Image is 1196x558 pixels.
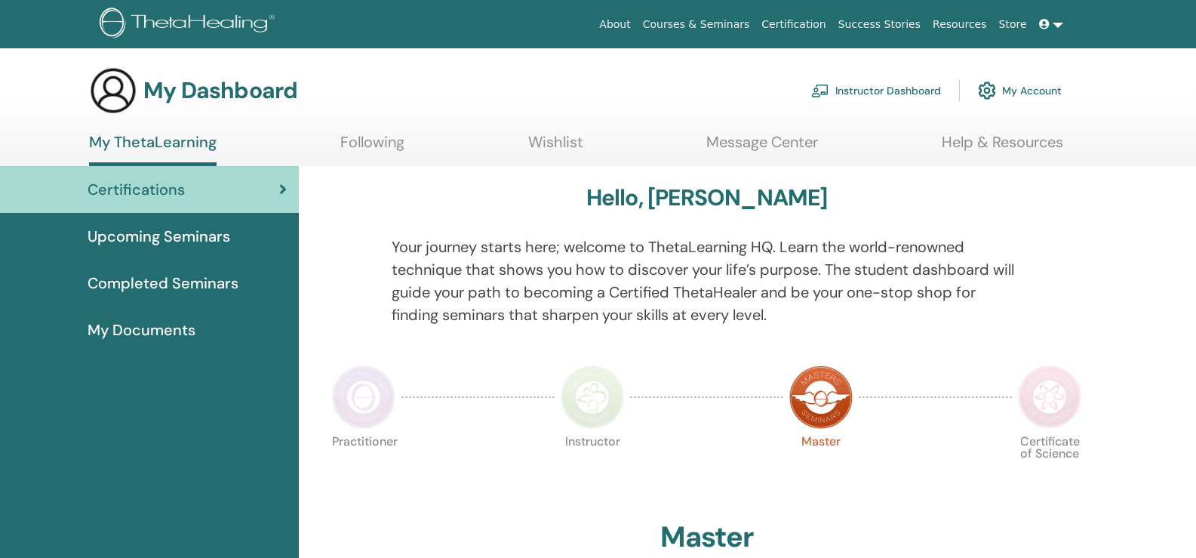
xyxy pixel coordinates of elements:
a: About [593,11,636,39]
a: Instructor Dashboard [811,74,941,107]
a: Courses & Seminars [637,11,756,39]
a: Store [993,11,1033,39]
p: Practitioner [332,436,395,499]
img: chalkboard-teacher.svg [811,84,829,97]
a: Wishlist [528,133,583,162]
a: My ThetaLearning [89,133,217,166]
p: Your journey starts here; welcome to ThetaLearning HQ. Learn the world-renowned technique that sh... [392,236,1022,326]
img: logo.png [100,8,280,42]
h2: Master [660,520,754,555]
a: Message Center [706,133,818,162]
a: Following [340,133,404,162]
img: Master [789,365,853,429]
span: My Documents [88,319,195,341]
p: Instructor [561,436,624,499]
img: Certificate of Science [1018,365,1081,429]
span: Upcoming Seminars [88,225,230,248]
h3: Hello, [PERSON_NAME] [586,184,828,211]
a: Certification [755,11,832,39]
img: generic-user-icon.jpg [89,66,137,115]
img: Instructor [561,365,624,429]
a: Help & Resources [942,133,1063,162]
a: My Account [978,74,1062,107]
a: Resources [927,11,993,39]
img: cog.svg [978,78,996,103]
h3: My Dashboard [143,77,297,104]
span: Completed Seminars [88,272,238,294]
span: Certifications [88,178,185,201]
a: Success Stories [832,11,927,39]
p: Master [789,436,853,499]
img: Practitioner [332,365,395,429]
p: Certificate of Science [1018,436,1081,499]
